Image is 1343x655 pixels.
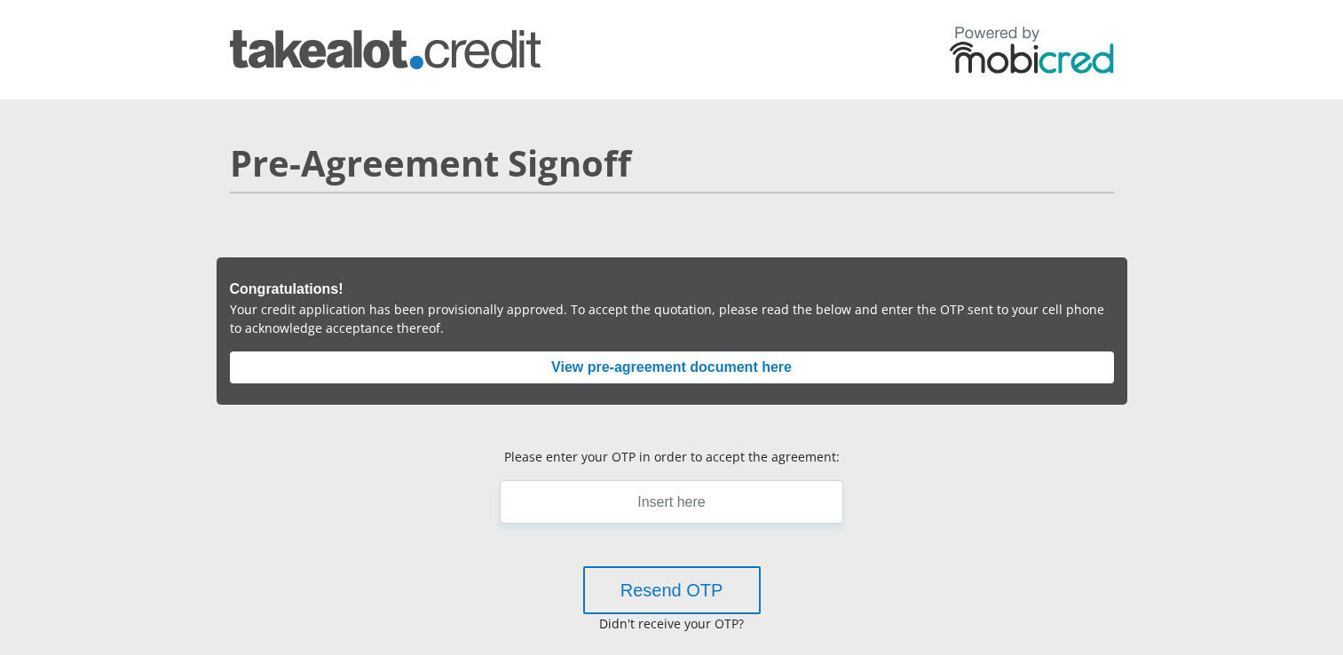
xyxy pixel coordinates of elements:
[500,480,842,524] input: Insert here
[230,351,1114,383] button: View pre-agreement document here
[950,26,1114,74] img: powered by mobicred logo
[230,281,344,296] b: Congratulations!
[230,30,541,69] img: takealot_credit logo
[230,142,1114,185] h2: Pre-Agreement Signoff
[583,566,761,614] button: Resend OTP
[230,300,1114,337] p: Your credit application has been provisionally approved. To accept the quotation, please read the...
[504,447,840,466] p: Please enter your OTP in order to accept the agreement:
[457,614,886,633] p: Didn't receive your OTP?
